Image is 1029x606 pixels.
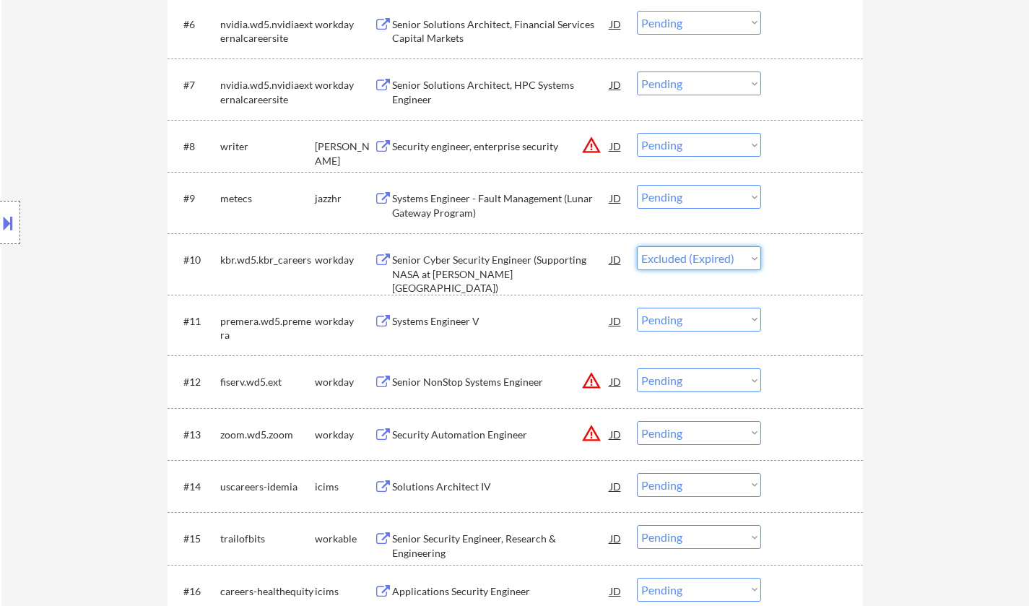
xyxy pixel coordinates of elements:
[220,584,315,599] div: careers-healthequity
[392,480,610,494] div: Solutions Architect IV
[220,17,315,46] div: nvidia.wd5.nvidiaexternalcareersite
[315,78,374,92] div: workday
[315,480,374,494] div: icims
[220,314,315,342] div: premera.wd5.premera
[315,253,374,267] div: workday
[183,428,209,442] div: #13
[392,375,610,389] div: Senior NonStop Systems Engineer
[183,375,209,389] div: #12
[315,584,374,599] div: icims
[609,421,623,447] div: JD
[315,532,374,546] div: workable
[609,246,623,272] div: JD
[220,139,315,154] div: writer
[609,368,623,394] div: JD
[315,314,374,329] div: workday
[392,584,610,599] div: Applications Security Engineer
[183,584,209,599] div: #16
[392,78,610,106] div: Senior Solutions Architect, HPC Systems Engineer
[392,314,610,329] div: Systems Engineer V
[220,253,315,267] div: kbr.wd5.kbr_careers
[609,72,623,98] div: JD
[220,375,315,389] div: fiserv.wd5.ext
[392,428,610,442] div: Security Automation Engineer
[183,532,209,546] div: #15
[581,135,602,155] button: warning_amber
[220,532,315,546] div: trailofbits
[392,253,610,295] div: Senior Cyber Security Engineer (Supporting NASA at [PERSON_NAME][GEOGRAPHIC_DATA])
[609,473,623,499] div: JD
[315,139,374,168] div: [PERSON_NAME]
[220,480,315,494] div: uscareers-idemia
[315,428,374,442] div: workday
[609,578,623,604] div: JD
[609,185,623,211] div: JD
[392,17,610,46] div: Senior Solutions Architect, Financial Services Capital Markets
[220,428,315,442] div: zoom.wd5.zoom
[392,191,610,220] div: Systems Engineer - Fault Management (Lunar Gateway Program)
[581,371,602,391] button: warning_amber
[183,17,209,32] div: #6
[609,308,623,334] div: JD
[609,133,623,159] div: JD
[220,191,315,206] div: metecs
[220,78,315,106] div: nvidia.wd5.nvidiaexternalcareersite
[581,423,602,443] button: warning_amber
[609,525,623,551] div: JD
[315,375,374,389] div: workday
[183,78,209,92] div: #7
[315,17,374,32] div: workday
[609,11,623,37] div: JD
[392,139,610,154] div: Security engineer, enterprise security
[315,191,374,206] div: jazzhr
[392,532,610,560] div: Senior Security Engineer, Research & Engineering
[183,480,209,494] div: #14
